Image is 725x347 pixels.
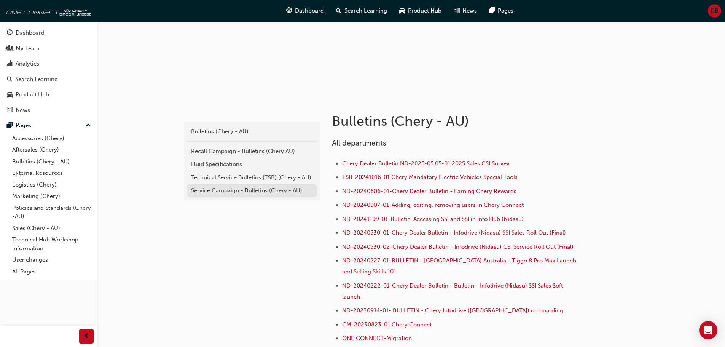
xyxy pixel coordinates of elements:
button: Pages [3,118,94,133]
button: DashboardMy TeamAnalyticsSearch LearningProduct HubNews [3,24,94,118]
a: Logistics (Chery) [9,179,94,191]
a: ND-20240907-01-Adding, editing, removing users in Chery Connect [342,201,524,208]
span: people-icon [7,45,13,52]
a: Chery Dealer Bulletin ND-2025-05.05-01 2025 Sales CSI Survey [342,160,510,167]
a: ND-20240227-01-BULLETIN - [GEOGRAPHIC_DATA] Australia - Tiggo 8 Pro Max Launch and Selling Skills... [342,257,578,275]
button: DB [708,4,721,18]
a: CM-20230823-01 Chery Connect [342,321,432,328]
span: news-icon [454,6,459,16]
span: car-icon [7,91,13,98]
div: My Team [16,44,40,53]
a: ND-20240606-01-Chery Dealer Bulletin - Earning Chery Rewards [342,188,516,195]
span: Dashboard [295,6,324,15]
a: External Resources [9,167,94,179]
span: chart-icon [7,61,13,67]
span: search-icon [336,6,341,16]
a: Service Campaign - Bulletins (Chery - AU) [187,184,317,197]
div: Pages [16,121,31,130]
a: ND-20240222-01-Chery Dealer Bulletin - Bulletin - Infodrive (Nidasu) SSI Sales Soft launch [342,282,564,300]
span: Pages [498,6,513,15]
span: up-icon [86,121,91,131]
div: Service Campaign - Bulletins (Chery - AU) [191,186,313,195]
span: car-icon [399,6,405,16]
a: User changes [9,254,94,266]
span: pages-icon [7,122,13,129]
a: search-iconSearch Learning [330,3,393,19]
a: Technical Service Bulletins (TSB) (Chery - AU) [187,171,317,184]
a: All Pages [9,266,94,278]
a: ND-20240530-01-Chery Dealer Bulletin - Infodrive (Nidasu) SSI Sales Roll Out (Final) [342,229,566,236]
a: Analytics [3,57,94,71]
div: Search Learning [15,75,58,84]
a: Bulletins (Chery - AU) [187,125,317,138]
a: news-iconNews [448,3,483,19]
div: Recall Campaign - Bulletins (Chery AU) [191,147,313,156]
a: TSB-20241016-01 Chery Mandatory Electric Vehicles Special Tools [342,174,518,181]
div: Analytics [16,59,39,68]
a: Policies and Standards (Chery -AU) [9,202,94,222]
h1: Bulletins (Chery - AU) [332,113,582,130]
span: news-icon [7,107,13,114]
a: Accessories (Chery) [9,133,94,144]
div: Product Hub [16,90,49,99]
a: My Team [3,42,94,56]
span: News [462,6,477,15]
span: guage-icon [286,6,292,16]
a: Recall Campaign - Bulletins (Chery AU) [187,145,317,158]
a: pages-iconPages [483,3,519,19]
a: ND-20241109-01-Bulletin-Accessing SSI and SSI in Info Hub (Nidasu) [342,216,524,222]
span: Search Learning [344,6,387,15]
a: Product Hub [3,88,94,102]
a: ND-20230914-01- BULLETIN - Chery Infodrive ([GEOGRAPHIC_DATA]) on boarding [342,307,563,314]
a: Bulletins (Chery - AU) [9,156,94,168]
div: News [16,106,30,115]
a: Dashboard [3,26,94,40]
a: Aftersales (Chery) [9,144,94,156]
a: Search Learning [3,72,94,86]
div: Open Intercom Messenger [699,321,717,339]
a: guage-iconDashboard [280,3,330,19]
img: oneconnect [4,3,91,18]
a: Fluid Specifications [187,158,317,171]
div: Fluid Specifications [191,160,313,169]
a: ONE CONNECT-Migration [342,335,412,342]
span: Product Hub [408,6,441,15]
a: Sales (Chery - AU) [9,222,94,234]
div: Dashboard [16,29,45,37]
a: ND-20240530-02-Chery Dealer Bulletin - Infodrive (Nidasu) CSI Service Roll Out (Final) [342,243,574,250]
span: prev-icon [84,332,89,341]
span: guage-icon [7,30,13,37]
span: All departments [332,139,386,147]
div: Technical Service Bulletins (TSB) (Chery - AU) [191,173,313,182]
div: Bulletins (Chery - AU) [191,127,313,136]
a: car-iconProduct Hub [393,3,448,19]
a: Marketing (Chery) [9,190,94,202]
span: pages-icon [489,6,495,16]
a: News [3,103,94,117]
span: search-icon [7,76,12,83]
a: Technical Hub Workshop information [9,234,94,254]
span: DB [711,6,719,15]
